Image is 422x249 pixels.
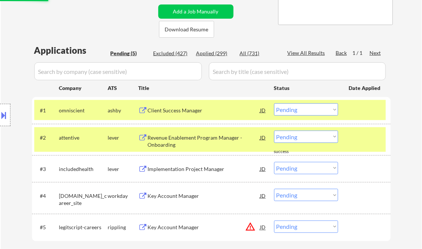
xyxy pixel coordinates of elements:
button: Add a Job Manually [158,4,234,19]
div: Status [274,81,338,94]
div: JD [260,131,267,144]
div: 1 / 1 [353,49,370,57]
button: warning_amber [245,222,256,232]
div: Revenue Enablement Program Manager - Onboarding [148,134,260,149]
div: JD [260,103,267,117]
div: workday [108,192,139,200]
div: Key Account Manager [148,192,260,200]
div: Implementation Project Manager [148,165,260,173]
div: Date Applied [349,84,382,92]
div: #5 [40,224,53,231]
div: JD [260,189,267,202]
div: [DOMAIN_NAME]_career_site [59,192,108,207]
div: JD [260,162,267,175]
div: Client Success Manager [148,107,260,114]
div: Next [370,49,382,57]
div: Applied (299) [196,50,234,57]
div: #4 [40,192,53,200]
div: Key Account Manager [148,224,260,231]
div: Excluded (427) [153,50,191,57]
div: legitscript-careers [59,224,108,231]
input: Search by title (case sensitive) [209,62,386,80]
div: All (731) [240,50,277,57]
div: Back [336,49,348,57]
div: success [274,149,304,155]
div: JD [260,221,267,234]
div: View All Results [288,49,327,57]
button: Download Resume [159,21,214,38]
div: rippling [108,224,139,231]
div: Title [139,84,267,92]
